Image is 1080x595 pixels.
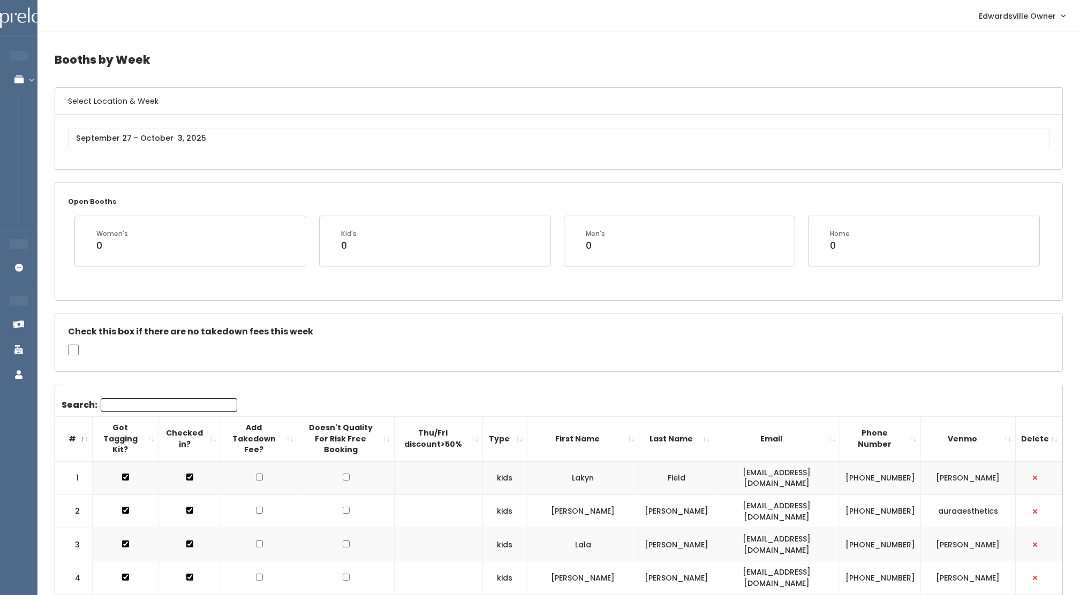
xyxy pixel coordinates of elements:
th: Checked in?: activate to sort column ascending [159,417,221,461]
small: Open Booths [68,197,116,206]
th: Doesn't Quality For Risk Free Booking : activate to sort column ascending [298,417,394,461]
td: [PERSON_NAME] [527,561,639,594]
td: Lala [527,528,639,561]
div: Home [830,229,850,239]
td: [PHONE_NUMBER] [840,528,920,561]
td: [EMAIL_ADDRESS][DOMAIN_NAME] [714,495,840,528]
td: 3 [55,528,93,561]
th: Type: activate to sort column ascending [482,417,527,461]
td: kids [482,495,527,528]
td: 4 [55,561,93,594]
td: 1 [55,461,93,495]
div: 0 [830,239,850,253]
div: Men's [586,229,605,239]
h5: Check this box if there are no takedown fees this week [68,327,1049,337]
td: [PERSON_NAME] [920,528,1015,561]
td: [PHONE_NUMBER] [840,461,920,495]
td: auraaesthetics [920,495,1015,528]
td: [EMAIL_ADDRESS][DOMAIN_NAME] [714,561,840,594]
input: Search: [101,398,237,412]
td: [PERSON_NAME] [920,561,1015,594]
div: Kid's [341,229,357,239]
label: Search: [62,398,237,412]
td: Field [639,461,714,495]
th: #: activate to sort column descending [55,417,93,461]
td: kids [482,461,527,495]
td: kids [482,561,527,594]
div: 0 [586,239,605,253]
th: Thu/Fri discount&gt;50%: activate to sort column ascending [394,417,482,461]
span: Edwardsville Owner [979,10,1056,22]
input: September 27 - October 3, 2025 [68,128,1049,148]
div: 0 [96,239,128,253]
td: [PHONE_NUMBER] [840,561,920,594]
td: [PERSON_NAME] [639,561,714,594]
td: [EMAIL_ADDRESS][DOMAIN_NAME] [714,528,840,561]
th: Delete: activate to sort column ascending [1015,417,1062,461]
td: Lakyn [527,461,639,495]
a: Edwardsville Owner [968,4,1076,27]
td: [PHONE_NUMBER] [840,495,920,528]
th: Add Takedown Fee?: activate to sort column ascending [221,417,298,461]
td: [EMAIL_ADDRESS][DOMAIN_NAME] [714,461,840,495]
th: Got Tagging Kit?: activate to sort column ascending [93,417,159,461]
td: [PERSON_NAME] [639,495,714,528]
td: [PERSON_NAME] [527,495,639,528]
th: Venmo: activate to sort column ascending [920,417,1015,461]
h4: Booths by Week [55,45,1063,74]
td: 2 [55,495,93,528]
th: First Name: activate to sort column ascending [527,417,639,461]
td: [PERSON_NAME] [920,461,1015,495]
td: [PERSON_NAME] [639,528,714,561]
th: Email: activate to sort column ascending [714,417,840,461]
th: Phone Number: activate to sort column ascending [840,417,920,461]
div: 0 [341,239,357,253]
th: Last Name: activate to sort column ascending [639,417,714,461]
div: Women's [96,229,128,239]
h6: Select Location & Week [55,88,1062,115]
td: kids [482,528,527,561]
